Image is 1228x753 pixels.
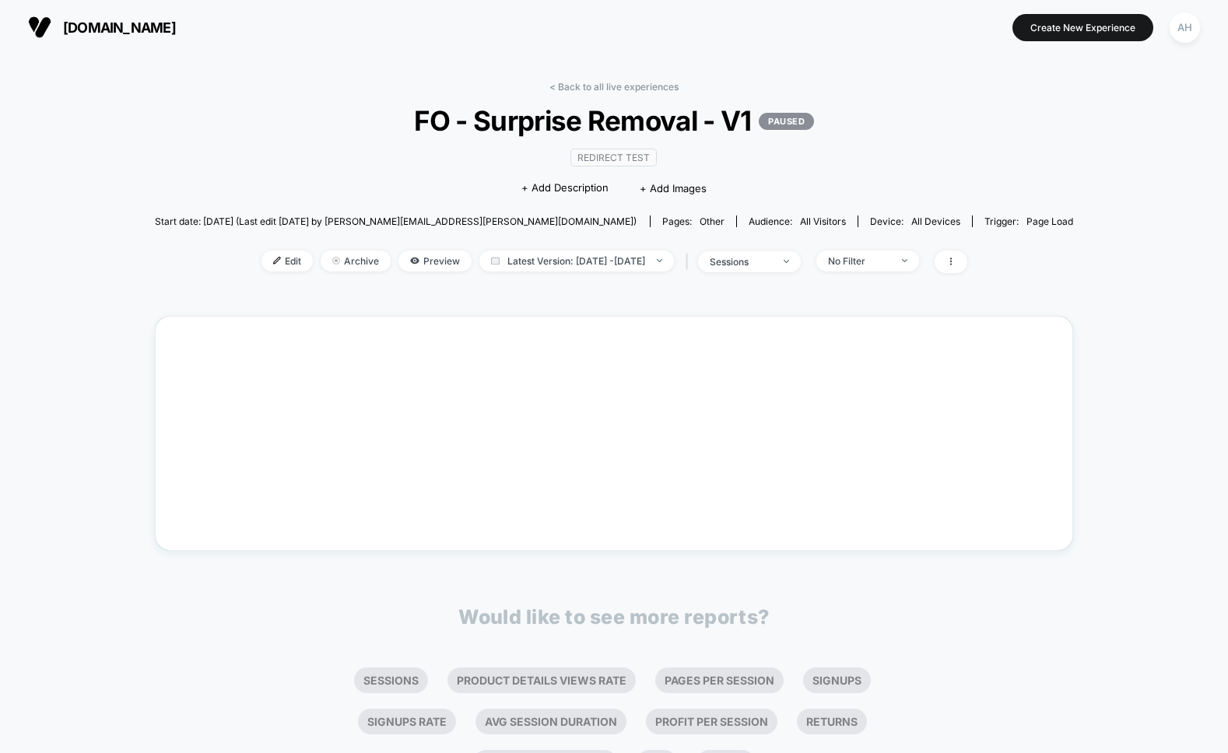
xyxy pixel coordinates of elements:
[28,16,51,39] img: Visually logo
[700,215,725,227] span: other
[479,250,674,271] span: Latest Version: [DATE] - [DATE]
[458,605,770,629] p: Would like to see more reports?
[657,259,662,262] img: end
[155,215,637,227] span: Start date: [DATE] (Last edit [DATE] by [PERSON_NAME][EMAIL_ADDRESS][PERSON_NAME][DOMAIN_NAME])
[662,215,725,227] div: Pages:
[800,215,846,227] span: All Visitors
[273,257,281,264] img: edit
[640,182,707,194] span: + Add Images
[655,667,784,693] li: Pages Per Session
[447,667,636,693] li: Product Details Views Rate
[1026,215,1073,227] span: Page Load
[63,19,176,36] span: [DOMAIN_NAME]
[710,256,772,268] div: sessions
[984,215,1073,227] div: Trigger:
[803,667,871,693] li: Signups
[354,667,428,693] li: Sessions
[358,709,456,734] li: Signups Rate
[646,709,777,734] li: Profit Per Session
[911,215,960,227] span: all devices
[902,259,907,262] img: end
[332,257,340,264] img: end
[1165,12,1205,44] button: AH
[749,215,846,227] div: Audience:
[682,250,698,273] span: |
[201,104,1027,137] span: FO - Surprise Removal - V1
[261,250,313,271] span: Edit
[549,81,679,93] a: < Back to all live experiences
[797,709,867,734] li: Returns
[491,257,500,264] img: calendar
[759,113,814,130] p: PAUSED
[475,709,626,734] li: Avg Session Duration
[521,180,609,196] span: + Add Description
[23,15,181,40] button: [DOMAIN_NAME]
[858,215,972,227] span: Device:
[1012,14,1153,41] button: Create New Experience
[828,255,890,267] div: No Filter
[784,260,789,263] img: end
[1170,12,1200,43] div: AH
[570,149,657,166] span: Redirect Test
[321,250,391,271] span: Archive
[398,250,472,271] span: Preview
